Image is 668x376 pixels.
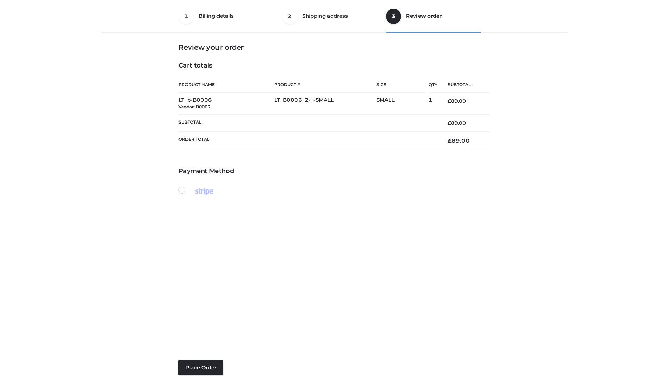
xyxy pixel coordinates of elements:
button: Place order [178,360,223,375]
bdi: 89.00 [448,120,466,126]
td: LT_b-B0006 [178,93,274,115]
h4: Cart totals [178,62,490,70]
th: Order Total [178,132,437,150]
th: Product # [274,77,376,93]
span: £ [448,98,451,104]
span: £ [448,137,452,144]
th: Subtotal [437,77,490,93]
h3: Review your order [178,43,490,52]
td: SMALL [376,93,429,115]
td: LT_B0006_2-_-SMALL [274,93,376,115]
th: Size [376,77,425,93]
bdi: 89.00 [448,137,470,144]
h4: Payment Method [178,167,490,175]
th: Product Name [178,77,274,93]
th: Qty [429,77,437,93]
th: Subtotal [178,114,437,131]
span: £ [448,120,451,126]
bdi: 89.00 [448,98,466,104]
small: Vendor: B0006 [178,104,210,109]
td: 1 [429,93,437,115]
iframe: Secure payment input frame [177,194,488,347]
